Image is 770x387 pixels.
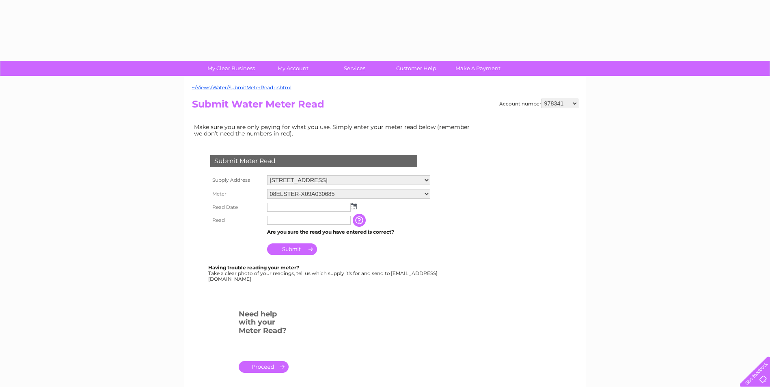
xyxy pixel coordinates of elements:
[208,173,265,187] th: Supply Address
[444,61,511,76] a: Make A Payment
[383,61,450,76] a: Customer Help
[239,361,289,373] a: .
[267,243,317,255] input: Submit
[499,99,578,108] div: Account number
[351,203,357,209] img: ...
[192,84,291,90] a: ~/Views/Water/SubmitMeterRead.cshtml
[208,265,439,282] div: Take a clear photo of your readings, tell us which supply it's for and send to [EMAIL_ADDRESS][DO...
[265,227,432,237] td: Are you sure the read you have entered is correct?
[192,122,476,139] td: Make sure you are only paying for what you use. Simply enter your meter read below (remember we d...
[208,187,265,201] th: Meter
[259,61,326,76] a: My Account
[239,308,289,339] h3: Need help with your Meter Read?
[208,264,299,271] b: Having trouble reading your meter?
[208,201,265,214] th: Read Date
[198,61,265,76] a: My Clear Business
[321,61,388,76] a: Services
[353,214,367,227] input: Information
[208,214,265,227] th: Read
[192,99,578,114] h2: Submit Water Meter Read
[210,155,417,167] div: Submit Meter Read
